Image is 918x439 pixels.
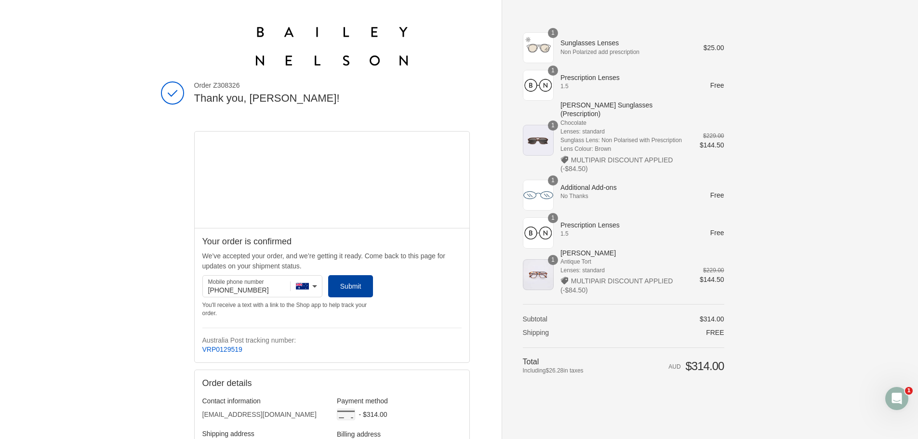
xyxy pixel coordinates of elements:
[546,367,564,374] span: $26.28
[560,48,686,56] span: Non Polarized add prescription
[202,429,327,438] h3: Shipping address
[710,191,724,199] span: Free
[560,183,686,192] span: Additional Add-ons
[523,70,554,101] img: Prescription Lenses - 1.5
[194,81,470,90] span: Order Z308326
[560,266,686,275] span: Lenses: standard
[668,363,680,370] span: AUD
[337,397,462,405] h3: Payment method
[523,259,554,290] img: Bessie II - Antique Tort
[202,378,462,389] h2: Order details
[560,73,686,82] span: Prescription Lenses
[560,156,673,173] span: MULTIPAIR DISCOUNT APPLIED (-$84.50)
[560,249,686,257] span: [PERSON_NAME]
[560,277,673,293] span: MULTIPAIR DISCOUNT APPLIED (-$84.50)
[560,82,686,91] span: 1.5
[560,136,686,145] span: Sunglass Lens: Non Polarised with Prescription
[202,346,242,353] a: VRP0129519
[885,387,908,410] iframe: Intercom live chat
[523,180,554,211] img: Additional Add-ons - No Thanks
[523,366,620,375] span: Including in taxes
[710,81,724,89] span: Free
[194,92,470,106] h2: Thank you, [PERSON_NAME]!
[703,133,724,139] del: $229.00
[700,276,724,283] span: $144.50
[202,275,322,297] input: Mobile phone number
[202,336,296,344] strong: Australia Post tracking number:
[202,301,373,317] div: You'll receive a text with a link to the Shop app to help track your order.
[548,120,558,131] span: 1
[700,315,724,323] span: $314.00
[560,221,686,229] span: Prescription Lenses
[548,28,558,38] span: 1
[523,329,549,336] span: Shipping
[202,397,327,405] h3: Contact information
[710,229,724,237] span: Free
[256,27,408,66] img: Bailey Nelson Australia
[548,175,558,186] span: 1
[560,257,686,266] span: Antique Tort
[560,101,686,118] span: [PERSON_NAME] Sunglasses (Prescription)
[523,315,620,323] th: Subtotal
[202,236,462,247] h2: Your order is confirmed
[202,411,317,418] bdo: [EMAIL_ADDRESS][DOMAIN_NAME]
[560,192,686,200] span: No Thanks
[359,411,387,418] span: - $314.00
[202,251,462,271] p: We’ve accepted your order, and we’re getting it ready. Come back to this page for updates on your...
[195,132,470,228] iframe: Google map displaying pin point of shipping address: Emerald Beach, New South Wales
[523,125,554,156] img: Bessie II Sunglasses (Prescription) - Chocolate
[685,359,724,372] span: $314.00
[548,255,558,265] span: 1
[560,39,686,47] span: Sunglasses Lenses
[548,213,558,223] span: 1
[704,44,724,52] span: $25.00
[328,275,373,297] button: Submit
[340,282,361,290] span: Submit
[560,127,686,136] span: Lenses: standard
[700,141,724,149] span: $144.50
[337,430,462,439] h3: Billing address
[548,66,558,76] span: 1
[523,32,554,63] img: Sunglasses Lenses - Non Polarized add prescription
[703,267,724,274] del: $229.00
[905,387,913,395] span: 1
[560,229,686,238] span: 1.5
[560,145,686,153] span: Lens Colour: Brown
[195,132,469,228] div: Google map displaying pin point of shipping address: Emerald Beach, New South Wales
[523,358,539,366] span: Total
[706,329,724,336] span: Free
[560,119,686,127] span: Chocolate
[523,217,554,248] img: Prescription Lenses - 1.5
